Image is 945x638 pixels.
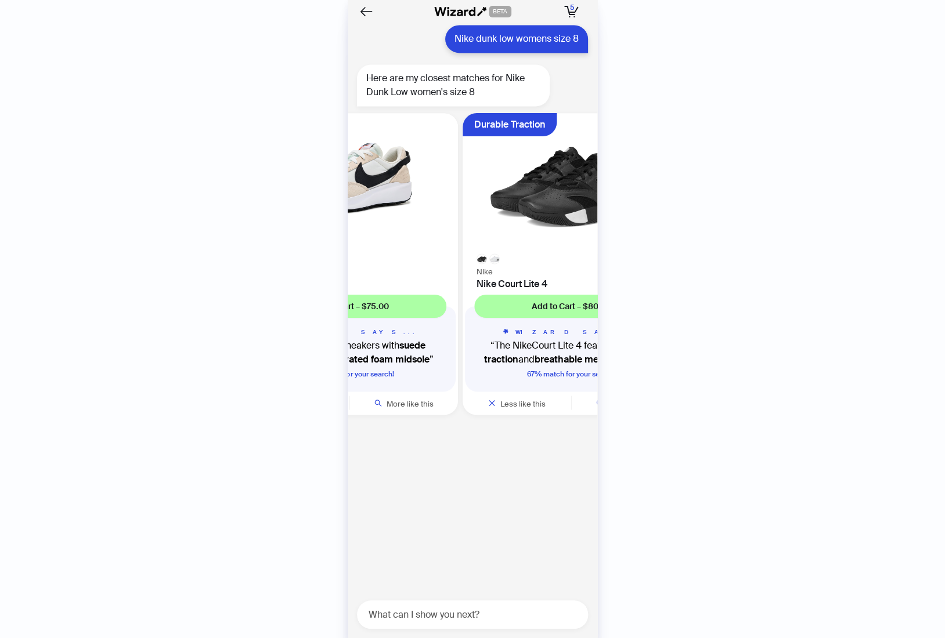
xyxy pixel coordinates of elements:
span: Nike [477,266,493,276]
img: Nike Court Lite 4 [470,120,673,246]
span: 67 % match for your search! [305,369,394,378]
b: breathable mesh [535,353,609,365]
b: elevated foam midsole [331,353,430,365]
span: More like this [387,398,434,408]
h5: WIZARD SAYS... [253,327,446,336]
div: Nike dunk low womens size 8 [445,25,588,53]
q: Retro-inspired sneakers with and an [253,338,446,366]
span: search [596,399,604,407]
h4: Nike Court Lite 4 [477,278,666,289]
img: Waffle Debut [248,120,451,233]
span: close [488,399,496,407]
div: Here are my closest matches for Nike Dunk Low women's size 8 [357,64,550,106]
q: The NikeCourt Lite 4 features and for on-court mobility. [474,338,668,366]
h4: Waffle Debut [255,264,444,275]
button: Back [357,2,376,21]
span: search [374,399,382,407]
span: Add to Cart – $75.00 [311,301,389,311]
img: White/Black/Summit White [490,254,499,263]
img: Black/White/Anthracite [477,254,486,263]
span: BETA [489,6,511,17]
button: Add to Cart – $75.00 [253,295,446,318]
div: Durable Traction [474,113,545,136]
button: More like this [350,391,459,415]
span: 67 % match for your search! [527,369,616,378]
span: 5 [570,3,574,12]
span: Less like this [500,398,546,408]
span: Add to Cart – $80.00 [532,301,611,311]
h5: WIZARD SAYS... [474,327,668,336]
